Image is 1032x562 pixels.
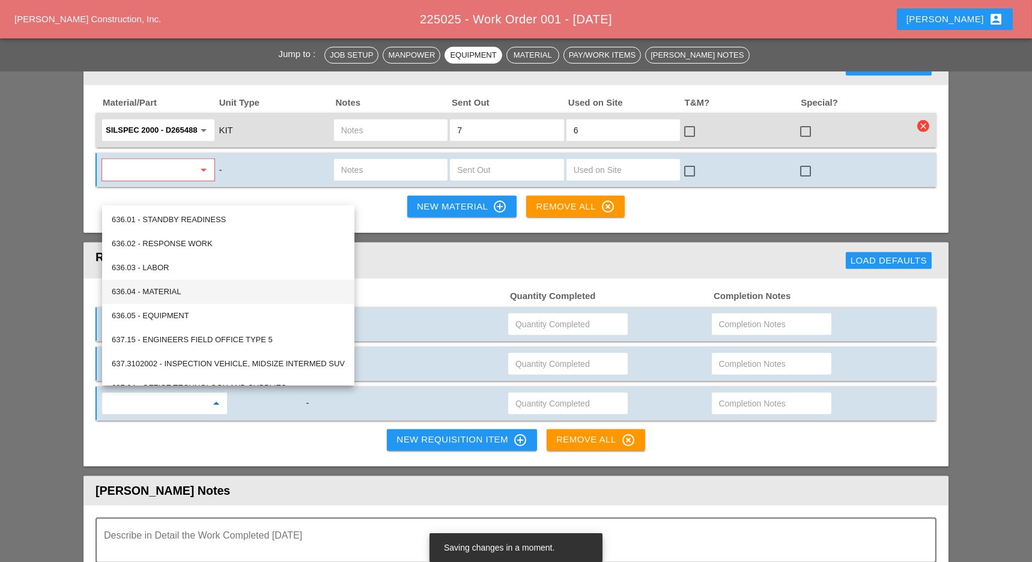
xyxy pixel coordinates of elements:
input: Quantity Completed [515,354,621,373]
button: New Material [407,196,517,217]
i: arrow_drop_down [196,123,211,137]
span: Pay/Work Item [102,289,305,303]
button: Equipment [445,47,502,64]
button: Material [506,47,559,64]
div: 636.02 - RESPONSE WORK [112,237,345,251]
input: Silspec 2000 - D265488 [106,121,194,140]
div: 636.05 - EQUIPMENT [112,309,345,323]
div: 637.15 - ENGINEERS FIELD OFFICE TYPE 5 [112,333,345,347]
div: Manpower [388,49,435,61]
header: [PERSON_NAME] Notes [83,476,949,506]
span: Used on Site [567,96,684,110]
span: Sent Out [451,96,567,110]
input: Completion Notes [719,354,824,373]
div: Remove All [556,433,636,447]
div: [PERSON_NAME] [906,12,1003,26]
span: 225025 - Work Order 001 - [DATE] [420,13,612,26]
input: Used on Site [574,121,673,140]
input: Notes [341,160,440,180]
button: [PERSON_NAME] [897,8,1013,30]
button: Remove All [547,429,645,451]
input: Quantity Completed [515,315,621,334]
div: Equipment [450,49,496,61]
div: 636.04 - MATERIAL [112,285,345,299]
i: account_box [989,12,1003,26]
input: Sent Out [457,121,556,140]
div: Material [512,49,554,61]
div: 636.01 - STANDBY READINESS [112,213,345,227]
span: KIT [219,125,232,135]
i: clear [917,120,929,132]
input: Sent Out [457,160,556,180]
div: 637.3102002 - INSPECTION VEHICLE, MIDSIZE INTERMED SUV [112,357,345,371]
div: Requisition Items (3) [96,249,526,273]
div: Remove All [536,199,615,214]
div: New Requisition Item [396,433,527,447]
span: Notes [334,96,451,110]
span: Unit Type [305,289,509,303]
span: Unit Type [218,96,335,110]
span: Saving changes in a moment. [444,543,554,552]
i: control_point [493,199,507,214]
input: Notes [341,121,440,140]
a: [PERSON_NAME] Construction, Inc. [14,14,161,24]
input: Used on Site [574,160,673,180]
span: Special? [800,96,916,110]
i: arrow_drop_down [196,163,211,177]
span: - [219,165,222,175]
i: highlight_off [621,433,636,447]
span: T&M? [684,96,800,110]
div: Pay/Work Items [569,49,636,61]
button: Job Setup [324,47,378,64]
button: Manpower [383,47,440,64]
div: [PERSON_NAME] Notes [651,49,744,61]
button: Remove All [526,196,625,217]
span: - [306,397,309,408]
i: arrow_drop_down [209,396,223,411]
input: Completion Notes [719,394,824,413]
i: control_point [513,433,527,447]
button: New Requisition Item [387,429,537,451]
div: Job Setup [330,49,373,61]
div: Load Defaults [851,254,927,268]
div: 637.34 - OFFICE TECHNOLOGY AND SUPPLIES [112,381,345,395]
i: highlight_off [601,199,615,214]
span: Quantity Completed [509,289,712,303]
button: Load Defaults [846,252,932,269]
span: Completion Notes [712,289,916,303]
input: Quantity Completed [515,394,621,413]
input: Completion Notes [719,315,824,334]
span: Jump to : [278,49,320,59]
span: Material/Part [102,96,218,110]
button: Pay/Work Items [563,47,641,64]
textarea: Describe in Detail the Work Completed Today [104,533,918,562]
button: [PERSON_NAME] Notes [645,47,749,64]
div: 636.03 - LABOR [112,261,345,275]
div: New Material [417,199,507,214]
